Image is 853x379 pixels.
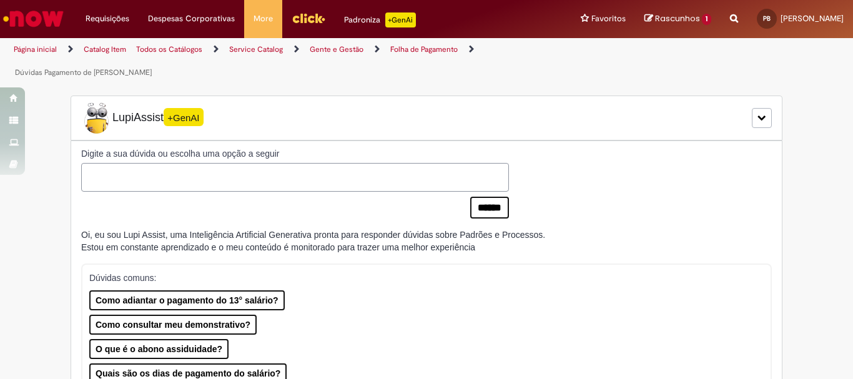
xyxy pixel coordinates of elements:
a: Service Catalog [229,44,283,54]
span: 1 [702,14,711,25]
a: Catalog Item [84,44,126,54]
span: Despesas Corporativas [148,12,235,25]
span: LupiAssist [81,102,204,134]
span: Favoritos [591,12,626,25]
a: Folha de Pagamento [390,44,458,54]
button: Como consultar meu demonstrativo? [89,315,257,335]
span: Rascunhos [655,12,700,24]
a: Dúvidas Pagamento de [PERSON_NAME] [15,67,152,77]
ul: Trilhas de página [9,38,560,84]
img: click_logo_yellow_360x200.png [292,9,325,27]
div: Oi, eu sou Lupi Assist, uma Inteligência Artificial Generativa pronta para responder dúvidas sobr... [81,229,545,253]
a: Página inicial [14,44,57,54]
span: PB [763,14,771,22]
a: Rascunhos [644,13,711,25]
img: Lupi [81,102,112,134]
span: +GenAI [164,108,204,126]
div: Padroniza [344,12,416,27]
a: Todos os Catálogos [136,44,202,54]
button: Como adiantar o pagamento do 13° salário? [89,290,285,310]
span: Requisições [86,12,129,25]
p: Dúvidas comuns: [89,272,754,284]
img: ServiceNow [1,6,66,31]
p: +GenAi [385,12,416,27]
div: LupiLupiAssist+GenAI [71,96,782,140]
button: O que é o abono assiduidade? [89,339,229,359]
label: Digite a sua dúvida ou escolha uma opção a seguir [81,147,509,160]
a: Gente e Gestão [310,44,363,54]
span: More [254,12,273,25]
span: [PERSON_NAME] [781,13,844,24]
